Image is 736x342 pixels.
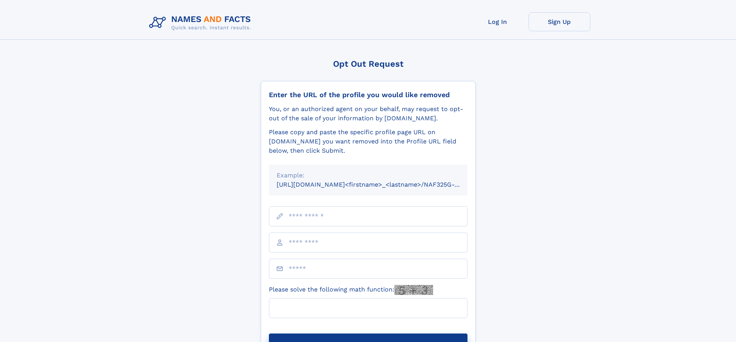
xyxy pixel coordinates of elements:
[467,12,529,31] a: Log In
[261,59,476,69] div: Opt Out Request
[269,128,467,155] div: Please copy and paste the specific profile page URL on [DOMAIN_NAME] you want removed into the Pr...
[146,12,257,33] img: Logo Names and Facts
[277,171,460,180] div: Example:
[277,181,482,188] small: [URL][DOMAIN_NAME]<firstname>_<lastname>/NAF325G-xxxxxxxx
[269,104,467,123] div: You, or an authorized agent on your behalf, may request to opt-out of the sale of your informatio...
[269,91,467,99] div: Enter the URL of the profile you would like removed
[529,12,590,31] a: Sign Up
[269,285,433,295] label: Please solve the following math function:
